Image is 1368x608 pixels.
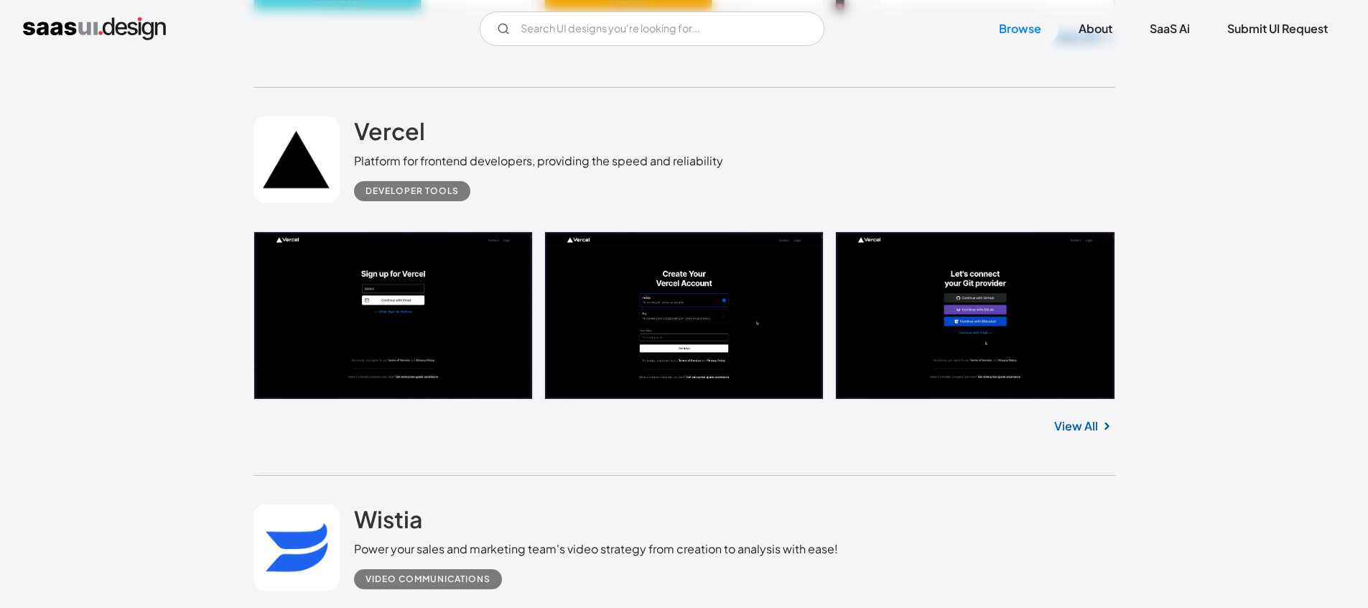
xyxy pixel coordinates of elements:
[1132,13,1207,45] a: SaaS Ai
[480,11,824,46] input: Search UI designs you're looking for...
[1061,13,1130,45] a: About
[354,505,423,533] h2: Wistia
[23,17,166,40] a: home
[354,152,723,170] div: Platform for frontend developers, providing the speed and reliability
[1054,418,1098,435] a: View All
[982,13,1058,45] a: Browse
[354,116,425,152] a: Vercel
[1210,13,1345,45] a: Submit UI Request
[354,540,838,558] div: Power your sales and marketing team's video strategy from creation to analysis with ease!
[354,505,423,540] a: Wistia
[354,116,425,145] h2: Vercel
[480,11,824,46] form: Email Form
[366,571,490,588] div: Video Communications
[366,183,459,200] div: Developer tools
